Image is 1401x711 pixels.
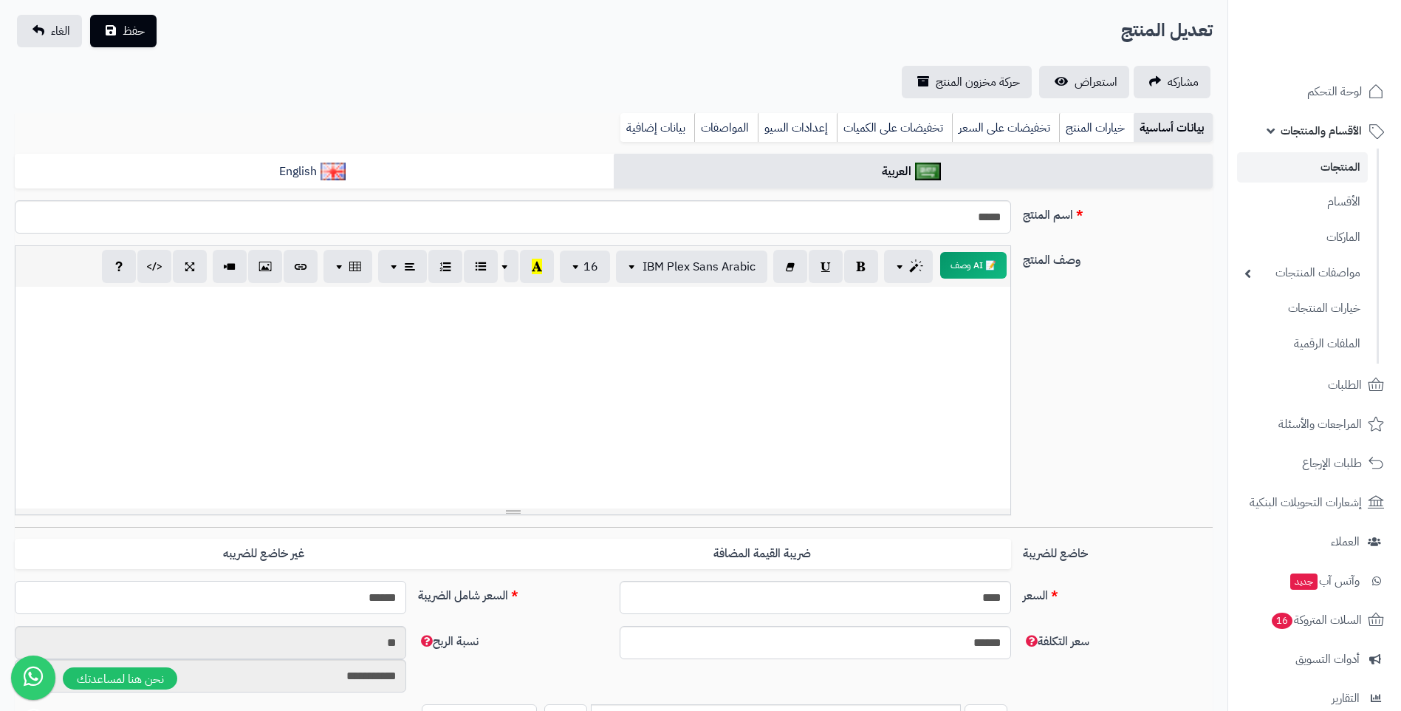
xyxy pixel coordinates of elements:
a: الملفات الرقمية [1237,328,1368,360]
span: IBM Plex Sans Arabic [643,258,756,276]
span: 16 [1272,613,1292,629]
a: السلات المتروكة16 [1237,602,1392,638]
a: بيانات أساسية [1134,113,1213,143]
a: الغاء [17,15,82,47]
a: طلبات الإرجاع [1237,446,1392,481]
a: مشاركه [1134,66,1210,98]
button: 16 [560,251,610,283]
a: بيانات إضافية [620,113,694,143]
span: إشعارات التحويلات البنكية [1250,492,1362,513]
img: العربية [915,163,941,180]
a: خيارات المنتجات [1237,293,1368,324]
a: المواصفات [694,113,758,143]
label: خاضع للضريبة [1017,539,1219,562]
label: السعر [1017,581,1219,605]
label: وصف المنتج [1017,245,1219,269]
span: نسبة الربح [418,633,479,650]
a: خيارات المنتج [1059,113,1134,143]
a: تخفيضات على السعر [952,113,1059,143]
span: حركة مخزون المنتج [936,73,1020,91]
a: حركة مخزون المنتج [902,66,1032,98]
label: ضريبة القيمة المضافة [513,539,1011,569]
h2: تعديل المنتج [1121,16,1213,46]
span: جديد [1290,574,1318,590]
img: logo-2.png [1301,39,1387,70]
a: الطلبات [1237,367,1392,403]
button: IBM Plex Sans Arabic [616,251,767,283]
a: وآتس آبجديد [1237,563,1392,599]
a: الأقسام [1237,186,1368,218]
img: English [321,163,346,180]
span: التقارير [1332,688,1360,709]
a: لوحة التحكم [1237,74,1392,109]
a: تخفيضات على الكميات [837,113,952,143]
a: العملاء [1237,524,1392,559]
span: الطلبات [1328,375,1362,395]
button: 📝 AI وصف [940,252,1007,279]
a: المراجعات والأسئلة [1237,406,1392,442]
a: مواصفات المنتجات [1237,257,1368,289]
a: إعدادات السيو [758,113,837,143]
span: حفظ [123,22,145,40]
label: غير خاضع للضريبه [15,539,513,569]
a: إشعارات التحويلات البنكية [1237,485,1392,520]
span: الغاء [51,22,70,40]
label: اسم المنتج [1017,200,1219,224]
span: العملاء [1331,531,1360,552]
a: أدوات التسويق [1237,642,1392,677]
a: المنتجات [1237,152,1368,183]
span: الأقسام والمنتجات [1281,120,1362,141]
span: مشاركه [1168,73,1199,91]
label: السعر شامل الضريبة [412,581,614,605]
span: سعر التكلفة [1023,633,1089,650]
span: وآتس آب [1289,571,1360,591]
span: المراجعات والأسئلة [1278,414,1362,435]
button: حفظ [90,15,157,47]
span: لوحة التحكم [1307,81,1362,102]
a: English [15,154,614,190]
span: السلات المتروكة [1270,610,1362,630]
span: أدوات التسويق [1295,649,1360,670]
a: الماركات [1237,222,1368,254]
span: استعراض [1075,73,1117,91]
span: طلبات الإرجاع [1302,453,1362,474]
a: العربية [614,154,1213,190]
span: 16 [583,258,598,276]
a: استعراض [1039,66,1129,98]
